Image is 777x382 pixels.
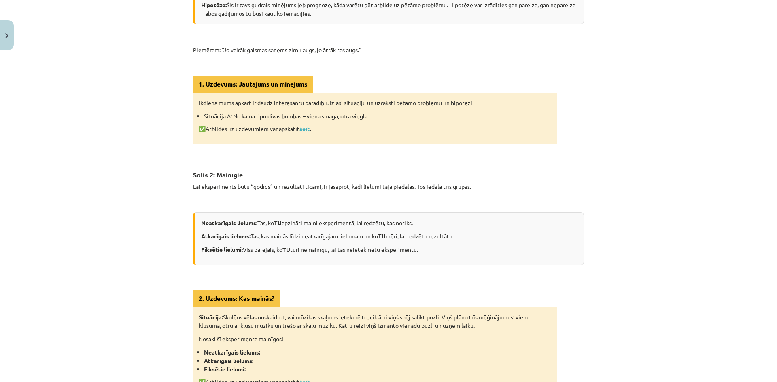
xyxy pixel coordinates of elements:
[204,357,253,364] b: Atkarīgais lielums:
[204,348,260,356] b: Neatkarīgais lielums:
[299,125,310,132] a: šeit
[204,365,246,373] b: Fiksētie lielumi:
[199,80,307,88] b: 1. Uzdevums: Jautājums un minējums
[199,313,552,330] p: Skolēns vēlas noskaidrot, vai mūzikas skaļums ietekmē to, cik ātri viņš spēj salikt puzli. Viņš p...
[199,125,206,132] strong: ✅
[201,232,577,241] p: Tas, kas mainās līdzi neatkarīgajam lielumam un ko mēri, lai redzētu rezultātu.
[201,219,577,227] p: Tas, ko apzināti maini eksperimentā, lai redzētu, kas notiks.
[282,246,290,253] b: TU
[193,46,584,54] p: Piemēram: “Jo vairāk gaismas saņems zirņu augs, jo ātrāk tas augs.”
[274,219,282,226] b: TU
[201,246,243,253] b: Fiksētie lielumi:
[199,99,552,107] p: Ikdienā mums apkārt ir daudz interesantu parādību. Izlasi situāciju un uzraksti pētāmo problēmu u...
[199,294,274,302] b: 2. Uzdevums: Kas mainās?
[199,313,223,321] b: Situācija:
[201,245,577,254] p: Viss pārējais, ko turi nemainīgu, lai tas neietekmētu eksperimentu.
[378,232,386,240] b: TU
[299,125,311,132] strong: .
[204,112,552,120] li: Situācija A: No kalna ripo divas bumbas – viena smaga, otra viegla.
[193,182,584,191] p: Lai eksperiments būtu “godīgs” un rezultāti ticami, ir jāsaprot, kādi lielumi tajā piedalās. Tos ...
[201,219,257,226] b: Neatkarīgais lielums:
[193,171,243,179] b: Solis 2: Mainīgie
[201,232,251,240] b: Atkarīgais lielums:
[201,1,227,8] b: Hipotēze:
[199,125,552,133] p: Atbildes uz uzdevumiem var apskatīt
[5,33,8,38] img: icon-close-lesson-0947bae3869378f0d4975bcd49f059093ad1ed9edebbc8119c70593378902aed.svg
[199,335,552,343] p: Nosaki šī eksperimenta mainīgos!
